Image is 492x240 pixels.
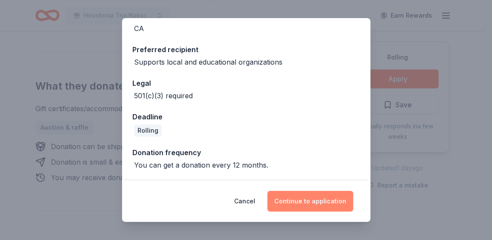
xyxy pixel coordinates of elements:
button: Continue to application [267,191,353,212]
button: Cancel [234,191,255,212]
div: You can get a donation every 12 months. [134,160,268,170]
div: Donation frequency [132,147,360,158]
div: Supports local and educational organizations [134,57,282,67]
div: 501(c)(3) required [134,90,193,101]
div: Deadline [132,111,360,122]
div: Rolling [134,125,162,137]
div: CA [134,23,144,34]
div: Legal [132,78,360,89]
div: Preferred recipient [132,44,360,55]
